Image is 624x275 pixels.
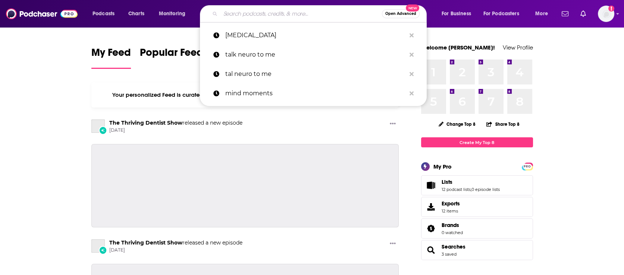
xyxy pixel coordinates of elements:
[421,175,533,195] span: Lists
[559,7,571,20] a: Show notifications dropdown
[535,9,548,19] span: More
[421,197,533,217] a: Exports
[442,243,465,250] a: Searches
[91,82,399,108] div: Your personalized Feed is curated based on the Podcasts, Creators, Users, and Lists that you Follow.
[421,240,533,260] span: Searches
[128,9,144,19] span: Charts
[200,26,427,45] a: [MEDICAL_DATA]
[225,26,406,45] p: multiple sclerosis
[200,45,427,64] a: talk neuro to me
[123,8,149,20] a: Charts
[421,218,533,239] span: Brands
[140,46,203,69] a: Popular Feed
[387,239,399,249] button: Show More Button
[159,9,185,19] span: Monitoring
[523,164,532,169] span: PRO
[421,44,495,51] a: Welcome [PERSON_NAME]!
[109,119,182,126] a: The Thriving Dentist Show
[424,223,439,234] a: Brands
[503,44,533,51] a: View Profile
[471,187,500,192] a: 0 episode lists
[385,12,416,16] span: Open Advanced
[479,8,530,20] button: open menu
[442,179,500,185] a: Lists
[99,246,107,254] div: New Episode
[109,239,182,246] a: The Thriving Dentist Show
[598,6,614,22] img: User Profile
[442,187,471,192] a: 12 podcast lists
[207,5,434,22] div: Search podcasts, credits, & more...
[109,239,242,246] h3: released a new episode
[442,230,463,235] a: 0 watched
[598,6,614,22] button: Show profile menu
[225,64,406,84] p: tal neuro to me
[99,126,107,134] div: New Episode
[424,202,439,212] span: Exports
[434,119,480,129] button: Change Top 8
[6,7,78,21] img: Podchaser - Follow, Share and Rate Podcasts
[577,7,589,20] a: Show notifications dropdown
[424,180,439,191] a: Lists
[530,8,557,20] button: open menu
[442,222,459,228] span: Brands
[91,46,131,69] a: My Feed
[92,9,115,19] span: Podcasts
[421,137,533,147] a: Create My Top 8
[523,163,532,169] a: PRO
[382,9,420,18] button: Open AdvancedNew
[91,239,105,253] a: The Thriving Dentist Show
[109,127,242,134] span: [DATE]
[140,46,203,63] span: Popular Feed
[87,8,124,20] button: open menu
[442,9,471,19] span: For Business
[436,8,480,20] button: open menu
[442,252,457,257] a: 3 saved
[442,208,460,214] span: 12 items
[424,245,439,255] a: Searches
[433,163,452,170] div: My Pro
[154,8,195,20] button: open menu
[406,4,419,12] span: New
[220,8,382,20] input: Search podcasts, credits, & more...
[225,45,406,64] p: talk neuro to me
[442,222,463,228] a: Brands
[200,84,427,103] a: mind moments
[442,179,452,185] span: Lists
[109,247,242,253] span: [DATE]
[483,9,519,19] span: For Podcasters
[598,6,614,22] span: Logged in as hoffmacv
[608,6,614,12] svg: Add a profile image
[225,84,406,103] p: mind moments
[387,119,399,129] button: Show More Button
[471,187,471,192] span: ,
[91,119,105,133] a: The Thriving Dentist Show
[442,200,460,207] span: Exports
[200,64,427,84] a: tal neuro to me
[486,117,520,131] button: Share Top 8
[91,46,131,63] span: My Feed
[109,119,242,127] h3: released a new episode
